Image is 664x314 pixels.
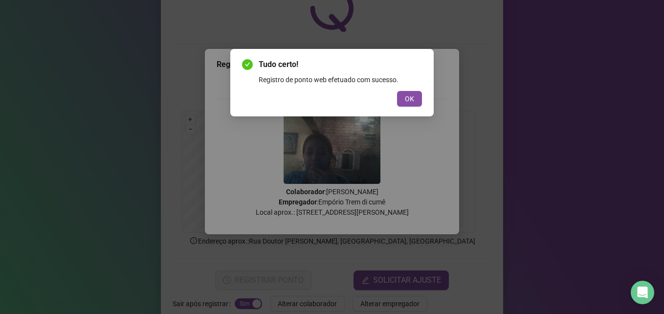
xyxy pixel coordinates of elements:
[397,91,422,107] button: OK
[242,59,253,70] span: check-circle
[259,74,422,85] div: Registro de ponto web efetuado com sucesso.
[405,93,414,104] span: OK
[631,281,654,304] div: Open Intercom Messenger
[259,59,422,70] span: Tudo certo!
